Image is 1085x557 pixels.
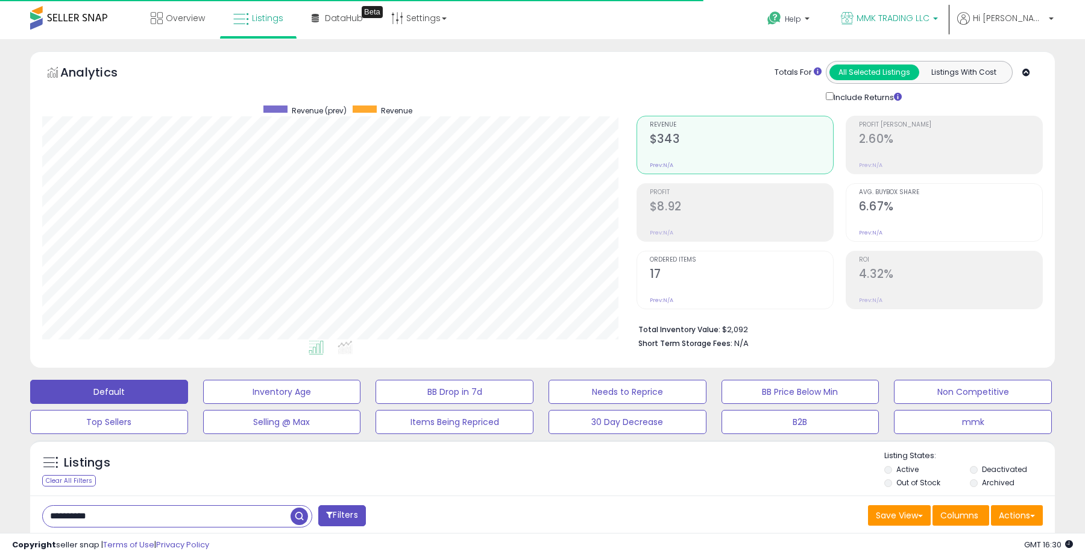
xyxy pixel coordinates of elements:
span: MMK TRADING LLC [857,12,929,24]
span: Ordered Items [650,257,833,263]
button: Items Being Repriced [376,410,533,434]
h2: 17 [650,267,833,283]
a: Terms of Use [103,539,154,550]
button: mmk [894,410,1052,434]
button: All Selected Listings [829,65,919,80]
span: Hi [PERSON_NAME] [973,12,1045,24]
button: Default [30,380,188,404]
div: Totals For [775,67,822,78]
small: Prev: N/A [859,162,882,169]
button: Non Competitive [894,380,1052,404]
button: 30 Day Decrease [549,410,706,434]
h2: 2.60% [859,132,1042,148]
p: Listing States: [884,450,1054,462]
small: Prev: N/A [859,297,882,304]
small: Prev: N/A [650,297,673,304]
label: Out of Stock [896,477,940,488]
button: Save View [868,505,931,526]
label: Deactivated [982,464,1027,474]
a: Hi [PERSON_NAME] [957,12,1054,39]
button: BB Price Below Min [722,380,879,404]
a: Help [758,2,822,39]
span: Listings [252,12,283,24]
span: Revenue [650,122,833,128]
span: Profit [PERSON_NAME] [859,122,1042,128]
button: Listings With Cost [919,65,1008,80]
h2: 4.32% [859,267,1042,283]
span: Revenue [381,105,412,116]
h5: Listings [64,455,110,471]
button: Inventory Age [203,380,361,404]
button: Needs to Reprice [549,380,706,404]
div: seller snap | | [12,540,209,551]
div: Clear All Filters [42,475,96,486]
span: Profit [650,189,833,196]
span: Columns [940,509,978,521]
button: Top Sellers [30,410,188,434]
a: Privacy Policy [156,539,209,550]
strong: Copyright [12,539,56,550]
span: Overview [166,12,205,24]
button: Filters [318,505,365,526]
li: $2,092 [638,321,1034,336]
small: Prev: N/A [859,229,882,236]
label: Active [896,464,919,474]
button: B2B [722,410,879,434]
label: Archived [982,477,1014,488]
h2: $343 [650,132,833,148]
span: Revenue (prev) [292,105,347,116]
span: N/A [734,338,749,349]
span: 2025-09-14 16:30 GMT [1024,539,1073,550]
button: Columns [932,505,989,526]
span: ROI [859,257,1042,263]
b: Short Term Storage Fees: [638,338,732,348]
h2: $8.92 [650,200,833,216]
h5: Analytics [60,64,141,84]
small: Prev: N/A [650,229,673,236]
button: Selling @ Max [203,410,361,434]
div: Include Returns [817,90,916,104]
h2: 6.67% [859,200,1042,216]
div: Tooltip anchor [362,6,383,18]
span: Avg. Buybox Share [859,189,1042,196]
small: Prev: N/A [650,162,673,169]
b: Total Inventory Value: [638,324,720,335]
span: DataHub [325,12,363,24]
button: BB Drop in 7d [376,380,533,404]
i: Get Help [767,11,782,26]
button: Actions [991,505,1043,526]
span: Help [785,14,801,24]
